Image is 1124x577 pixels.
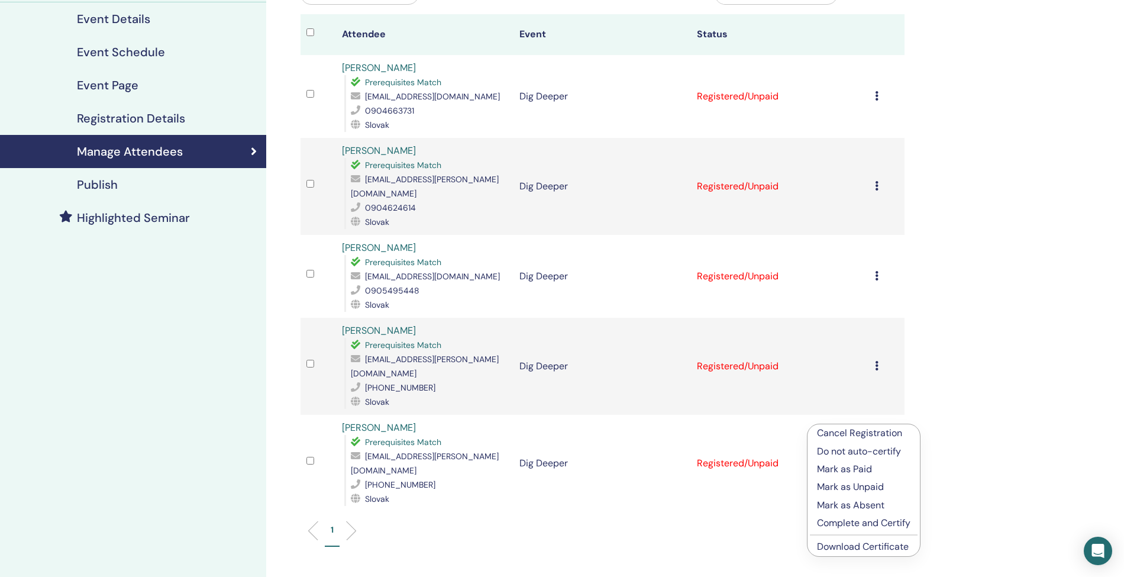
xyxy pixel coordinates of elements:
[77,144,183,159] h4: Manage Attendees
[817,540,909,553] a: Download Certificate
[77,211,190,225] h4: Highlighted Seminar
[336,14,513,55] th: Attendee
[331,524,334,536] p: 1
[351,451,499,476] span: [EMAIL_ADDRESS][PERSON_NAME][DOMAIN_NAME]
[342,241,416,254] a: [PERSON_NAME]
[342,324,416,337] a: [PERSON_NAME]
[817,444,910,459] p: Do not auto-certify
[365,202,416,213] span: 0904624614
[77,78,138,92] h4: Event Page
[365,494,389,504] span: Slovak
[365,340,441,350] span: Prerequisites Match
[365,160,441,170] span: Prerequisites Match
[365,285,419,296] span: 0905495448
[342,144,416,157] a: [PERSON_NAME]
[365,397,389,407] span: Slovak
[691,14,868,55] th: Status
[817,516,910,530] p: Complete and Certify
[365,105,414,116] span: 0904663731
[513,138,691,235] td: Dig Deeper
[513,318,691,415] td: Dig Deeper
[365,271,500,282] span: [EMAIL_ADDRESS][DOMAIN_NAME]
[365,217,389,227] span: Slovak
[365,479,435,490] span: [PHONE_NUMBER]
[513,415,691,512] td: Dig Deeper
[342,421,416,434] a: [PERSON_NAME]
[365,77,441,88] span: Prerequisites Match
[817,426,910,440] p: Cancel Registration
[77,111,185,125] h4: Registration Details
[365,437,441,447] span: Prerequisites Match
[1084,537,1112,565] div: Open Intercom Messenger
[342,62,416,74] a: [PERSON_NAME]
[351,174,499,199] span: [EMAIL_ADDRESS][PERSON_NAME][DOMAIN_NAME]
[817,462,910,476] p: Mark as Paid
[365,299,389,310] span: Slovak
[365,257,441,267] span: Prerequisites Match
[513,235,691,318] td: Dig Deeper
[365,91,500,102] span: [EMAIL_ADDRESS][DOMAIN_NAME]
[513,55,691,138] td: Dig Deeper
[77,45,165,59] h4: Event Schedule
[817,480,910,494] p: Mark as Unpaid
[817,498,910,512] p: Mark as Absent
[365,120,389,130] span: Slovak
[351,354,499,379] span: [EMAIL_ADDRESS][PERSON_NAME][DOMAIN_NAME]
[77,178,118,192] h4: Publish
[365,382,435,393] span: [PHONE_NUMBER]
[513,14,691,55] th: Event
[77,12,150,26] h4: Event Details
